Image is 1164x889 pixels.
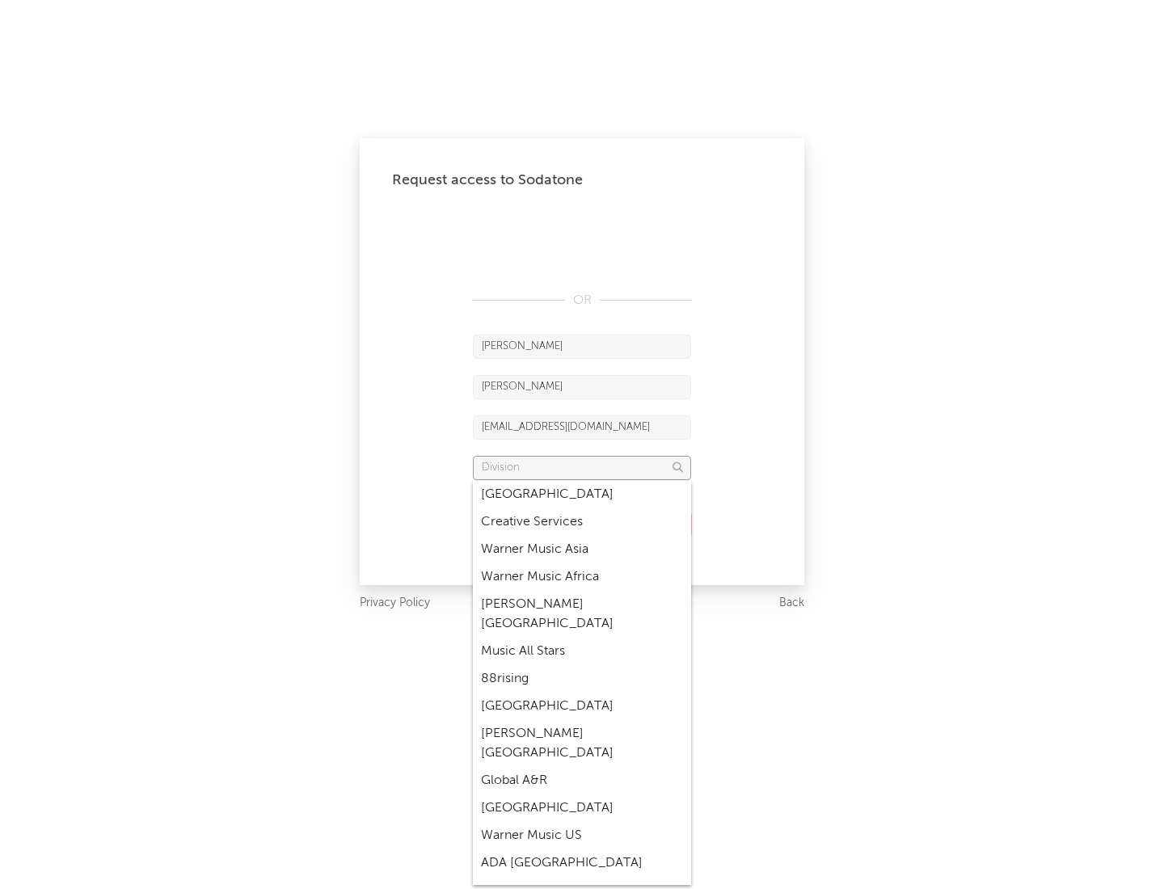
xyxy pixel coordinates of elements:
[473,291,691,310] div: OR
[473,375,691,399] input: Last Name
[473,481,691,508] div: [GEOGRAPHIC_DATA]
[473,665,691,693] div: 88rising
[473,456,691,480] input: Division
[360,593,430,613] a: Privacy Policy
[473,536,691,563] div: Warner Music Asia
[473,638,691,665] div: Music All Stars
[473,794,691,822] div: [GEOGRAPHIC_DATA]
[473,508,691,536] div: Creative Services
[473,335,691,359] input: First Name
[392,171,772,190] div: Request access to Sodatone
[473,693,691,720] div: [GEOGRAPHIC_DATA]
[473,591,691,638] div: [PERSON_NAME] [GEOGRAPHIC_DATA]
[473,822,691,849] div: Warner Music US
[473,767,691,794] div: Global A&R
[473,720,691,767] div: [PERSON_NAME] [GEOGRAPHIC_DATA]
[473,563,691,591] div: Warner Music Africa
[779,593,804,613] a: Back
[473,849,691,877] div: ADA [GEOGRAPHIC_DATA]
[473,415,691,440] input: Email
